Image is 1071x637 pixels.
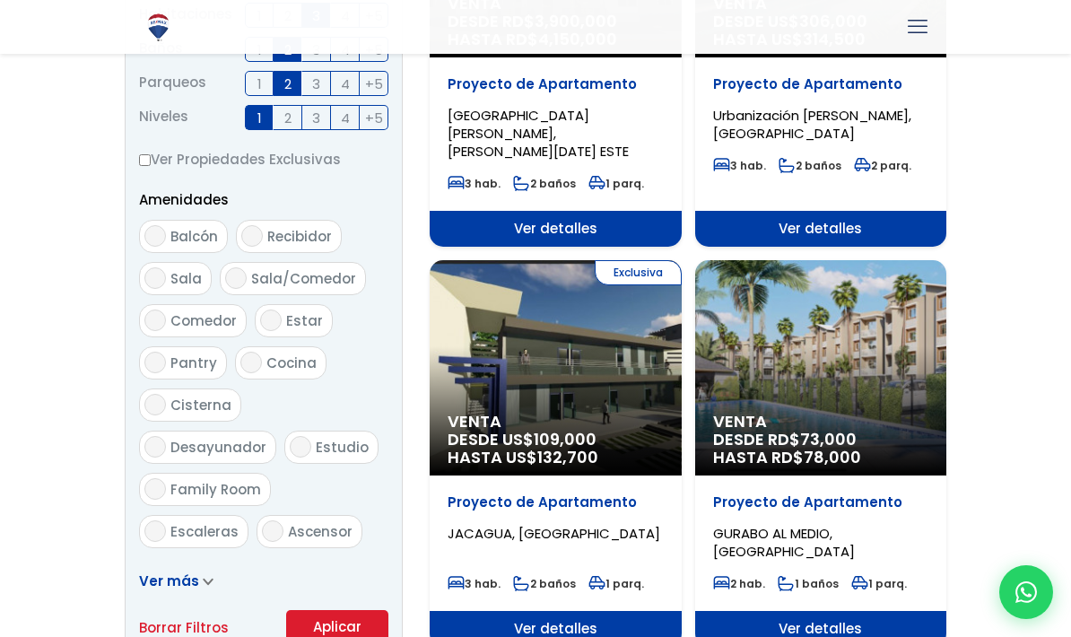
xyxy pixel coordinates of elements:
span: Ascensor [288,522,353,541]
span: 4 [341,73,350,95]
span: HASTA US$ [448,449,664,467]
span: Estudio [316,438,369,457]
span: Cisterna [170,396,231,414]
span: Cocina [266,353,317,372]
span: Ver detalles [695,211,947,247]
span: GURABO AL MEDIO, [GEOGRAPHIC_DATA] [713,524,855,561]
input: Comedor [144,310,166,331]
span: 78,000 [804,446,861,468]
span: 73,000 [800,428,857,450]
span: Sala/Comedor [251,269,356,288]
span: Escaleras [170,522,239,541]
span: Niveles [139,105,188,130]
span: Exclusiva [595,260,682,285]
a: Ver más [139,572,213,590]
span: Comedor [170,311,237,330]
span: 3 [312,73,320,95]
input: Ascensor [262,520,283,542]
input: Cisterna [144,394,166,415]
p: Proyecto de Apartamento [713,493,929,511]
span: 2 [284,73,292,95]
input: Sala [144,267,166,289]
span: 2 baños [513,576,576,591]
span: HASTA RD$ [713,449,929,467]
span: 132,700 [537,446,598,468]
span: 2 parq. [854,158,911,173]
span: 3 hab. [713,158,766,173]
span: Urbanización [PERSON_NAME], [GEOGRAPHIC_DATA] [713,106,911,143]
span: Pantry [170,353,217,372]
span: Ver detalles [430,211,682,247]
img: Logo de REMAX [143,12,174,43]
span: +5 [365,107,383,129]
span: Sala [170,269,202,288]
span: 1 [257,73,262,95]
span: Recibidor [267,227,332,246]
span: 3 [312,107,320,129]
input: Sala/Comedor [225,267,247,289]
span: DESDE RD$ [713,431,929,467]
span: 1 baños [778,576,839,591]
span: 1 parq. [588,176,644,191]
span: Desayunador [170,438,266,457]
span: +5 [365,73,383,95]
input: Family Room [144,478,166,500]
span: 2 hab. [713,576,765,591]
span: [GEOGRAPHIC_DATA][PERSON_NAME], [PERSON_NAME][DATE] ESTE [448,106,629,161]
label: Ver Propiedades Exclusivas [139,148,388,170]
span: Venta [713,413,929,431]
span: 3 hab. [448,576,501,591]
input: Cocina [240,352,262,373]
p: Amenidades [139,188,388,211]
input: Ver Propiedades Exclusivas [139,154,151,166]
span: 2 baños [779,158,841,173]
input: Pantry [144,352,166,373]
span: 1 parq. [851,576,907,591]
span: 109,000 [534,428,596,450]
span: Ver más [139,572,199,590]
span: Parqueos [139,71,206,96]
span: Estar [286,311,323,330]
span: 2 [284,107,292,129]
span: JACAGUA, [GEOGRAPHIC_DATA] [448,524,660,543]
span: 4 [341,107,350,129]
p: Proyecto de Apartamento [713,75,929,93]
span: Venta [448,413,664,431]
input: Balcón [144,225,166,247]
input: Estar [260,310,282,331]
span: Balcón [170,227,218,246]
span: 1 parq. [588,576,644,591]
input: Desayunador [144,436,166,458]
input: Recibidor [241,225,263,247]
input: Escaleras [144,520,166,542]
span: 2 baños [513,176,576,191]
p: Proyecto de Apartamento [448,493,664,511]
input: Estudio [290,436,311,458]
span: 1 [257,107,262,129]
p: Proyecto de Apartamento [448,75,664,93]
span: DESDE US$ [448,431,664,467]
span: Family Room [170,480,261,499]
a: mobile menu [902,12,933,42]
span: 3 hab. [448,176,501,191]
